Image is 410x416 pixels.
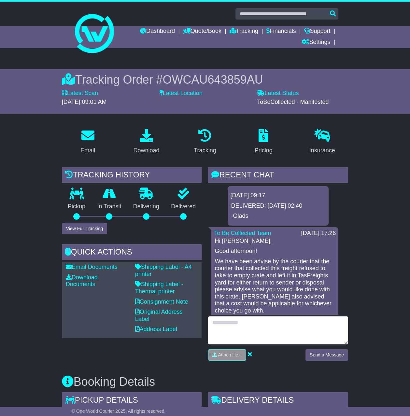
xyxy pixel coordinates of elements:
p: We have been advise by the courier that the courier that collected this freight refused to take t... [215,258,335,314]
label: Latest Status [257,90,299,97]
a: Pricing [250,127,277,157]
a: Quote/Book [183,26,221,37]
div: Pricing [255,146,273,155]
span: [DATE] 09:01 AM [62,99,107,105]
p: Delivered [165,203,202,210]
a: Shipping Label - Thermal printer [135,281,183,295]
a: Email Documents [66,264,118,270]
a: Email [76,127,99,157]
a: Support [304,26,330,37]
div: Quick Actions [62,244,202,262]
div: Pickup Details [62,392,202,410]
a: Download Documents [66,274,98,288]
p: Pickup [62,203,91,210]
a: Shipping Label - A4 printer [135,264,192,277]
a: Download [129,127,164,157]
p: Hi [PERSON_NAME], [215,238,335,245]
div: Tracking history [62,167,202,185]
a: Settings [302,37,330,48]
div: Download [134,146,160,155]
span: OWCAU643859AU [163,73,263,86]
a: Dashboard [140,26,175,37]
span: ToBeCollected - Manifested [257,99,329,105]
button: View Full Tracking [62,223,107,234]
p: DELIVERED: [DATE] 02:40 [231,202,325,210]
div: [DATE] 17:26 [301,230,336,237]
div: Insurance [309,146,335,155]
a: Insurance [305,127,339,157]
p: -Glads [231,213,325,220]
p: Delivering [127,203,165,210]
p: Good afternoon! [215,248,335,255]
a: Financials [266,26,296,37]
a: Original Address Label [135,309,183,322]
div: Delivery Details [208,392,348,410]
span: © One World Courier 2025. All rights reserved. [72,409,166,414]
label: Latest Location [160,90,203,97]
div: RECENT CHAT [208,167,348,185]
p: In Transit [91,203,127,210]
div: Tracking Order # [62,73,348,87]
div: [DATE] 09:17 [230,192,326,199]
a: Consignment Note [135,298,188,305]
a: Address Label [135,326,177,332]
a: To Be Collected Team [214,230,271,236]
a: Tracking [230,26,258,37]
h3: Booking Details [62,375,348,388]
button: Send a Message [305,349,348,361]
label: Latest Scan [62,90,98,97]
a: Tracking [190,127,220,157]
div: Email [80,146,95,155]
div: Tracking [194,146,216,155]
